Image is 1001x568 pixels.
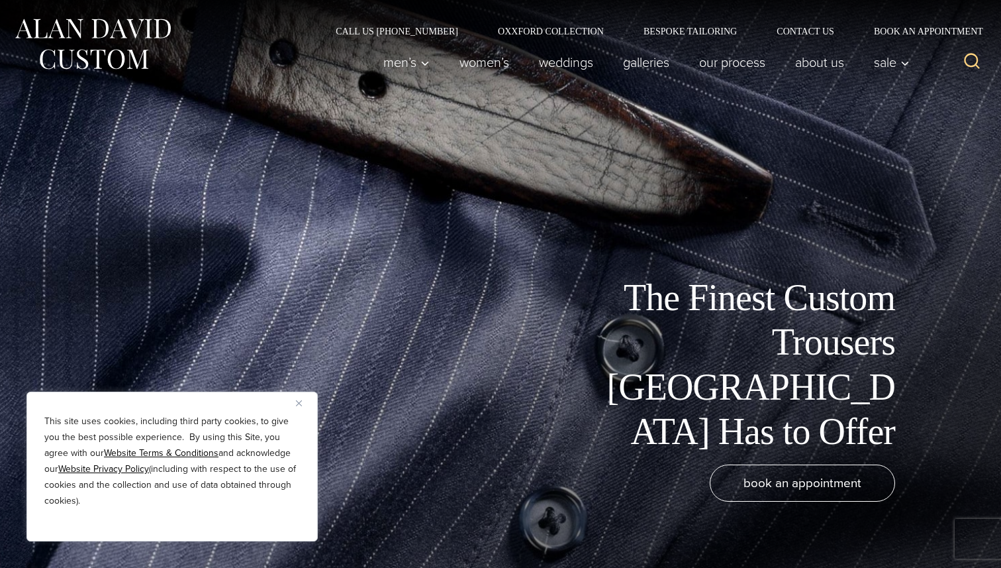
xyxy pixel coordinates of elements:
[874,56,910,69] span: Sale
[13,15,172,74] img: Alan David Custom
[296,400,302,406] img: Close
[104,446,218,460] a: Website Terms & Conditions
[296,395,312,411] button: Close
[781,49,859,76] a: About Us
[369,49,917,76] nav: Primary Navigation
[316,27,478,36] a: Call Us [PHONE_NUMBER]
[710,465,895,502] a: book an appointment
[685,49,781,76] a: Our Process
[44,414,300,509] p: This site uses cookies, including third party cookies, to give you the best possible experience. ...
[854,27,988,36] a: Book an Appointment
[956,46,988,78] button: View Search Form
[743,473,861,492] span: book an appointment
[624,27,757,36] a: Bespoke Tailoring
[58,462,149,476] a: Website Privacy Policy
[757,27,854,36] a: Contact Us
[316,27,988,36] nav: Secondary Navigation
[445,49,524,76] a: Women’s
[383,56,430,69] span: Men’s
[478,27,624,36] a: Oxxford Collection
[608,49,685,76] a: Galleries
[597,276,895,454] h1: The Finest Custom Trousers [GEOGRAPHIC_DATA] Has to Offer
[524,49,608,76] a: weddings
